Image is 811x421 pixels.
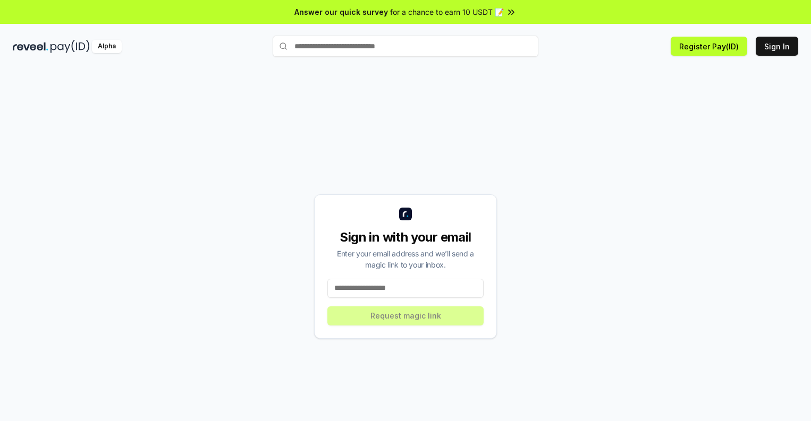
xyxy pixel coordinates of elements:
img: pay_id [50,40,90,53]
div: Sign in with your email [327,229,484,246]
button: Sign In [756,37,798,56]
button: Register Pay(ID) [671,37,747,56]
div: Enter your email address and we’ll send a magic link to your inbox. [327,248,484,270]
img: logo_small [399,208,412,220]
span: for a chance to earn 10 USDT 📝 [390,6,504,18]
div: Alpha [92,40,122,53]
img: reveel_dark [13,40,48,53]
span: Answer our quick survey [294,6,388,18]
